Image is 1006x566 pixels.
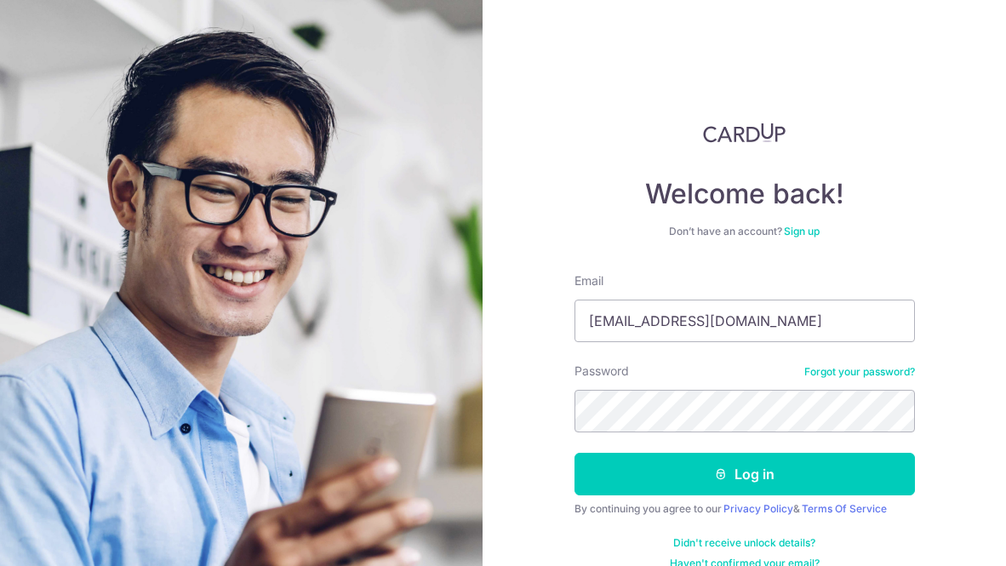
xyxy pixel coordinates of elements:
[574,453,915,495] button: Log in
[804,365,915,379] a: Forgot your password?
[802,502,887,515] a: Terms Of Service
[574,502,915,516] div: By continuing you agree to our &
[703,123,786,143] img: CardUp Logo
[574,272,603,289] label: Email
[673,536,815,550] a: Didn't receive unlock details?
[574,300,915,342] input: Enter your Email
[574,363,629,380] label: Password
[723,502,793,515] a: Privacy Policy
[784,225,820,237] a: Sign up
[574,177,915,211] h4: Welcome back!
[574,225,915,238] div: Don’t have an account?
